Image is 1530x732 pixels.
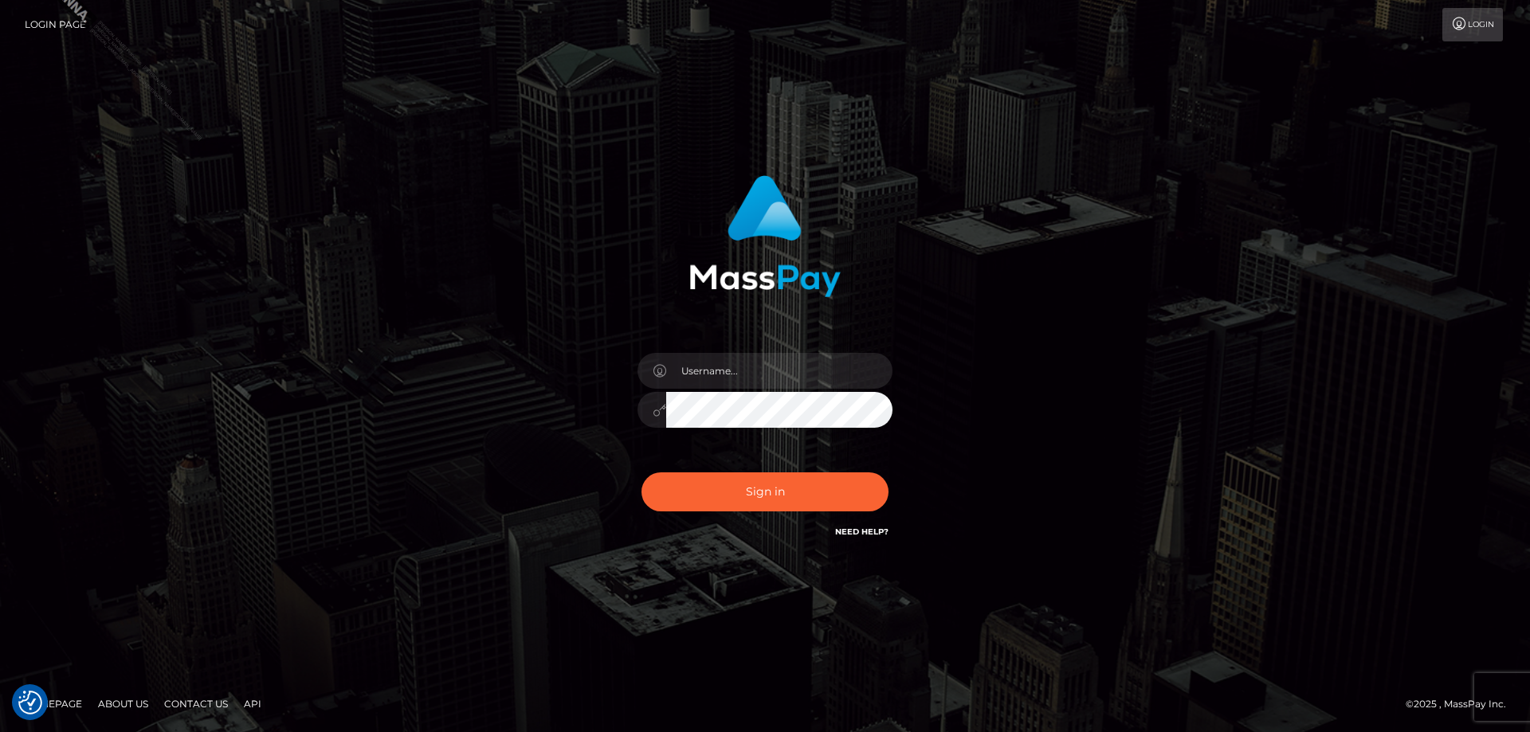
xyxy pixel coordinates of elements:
[25,8,86,41] a: Login Page
[92,691,155,716] a: About Us
[237,691,268,716] a: API
[18,691,42,714] img: Revisit consent button
[1406,695,1518,713] div: © 2025 , MassPay Inc.
[18,691,88,716] a: Homepage
[641,472,889,511] button: Sign in
[666,353,892,389] input: Username...
[18,691,42,714] button: Consent Preferences
[835,526,889,537] a: Need Help?
[158,691,234,716] a: Contact Us
[689,175,841,297] img: MassPay Login
[1442,8,1503,41] a: Login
